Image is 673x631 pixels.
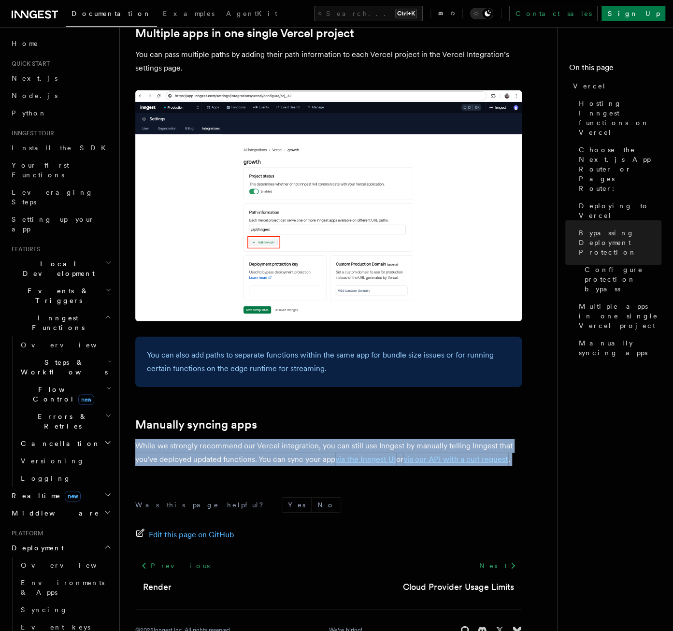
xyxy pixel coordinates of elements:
a: Python [8,104,114,122]
h4: On this page [569,62,661,77]
p: While we strongly recommend our Vercel integration, you can still use Inngest by manually telling... [135,439,522,466]
span: Install the SDK [12,144,112,152]
span: Bypassing Deployment Protection [579,228,661,257]
span: new [65,491,81,502]
button: Cancellation [17,435,114,452]
a: Vercel [569,77,661,95]
span: Leveraging Steps [12,188,93,206]
span: AgentKit [226,10,277,17]
span: Logging [21,474,71,482]
span: Inngest tour [8,129,54,137]
button: Flow Controlnew [17,381,114,408]
span: Syncing [21,606,68,614]
button: Search...Ctrl+K [314,6,423,21]
a: Configure protection bypass [581,261,661,298]
img: Add new path information button in the Inngest dashboard [135,90,522,321]
span: Versioning [21,457,85,465]
a: Edit this page on GitHub [135,528,234,542]
span: Home [12,39,39,48]
span: Middleware [8,508,100,518]
span: Errors & Retries [17,412,105,431]
span: Realtime [8,491,81,501]
a: Home [8,35,114,52]
a: Render [143,580,172,594]
button: Errors & Retries [17,408,114,435]
a: Bypassing Deployment Protection [575,224,661,261]
span: Examples [163,10,215,17]
span: Setting up your app [12,215,95,233]
span: Next.js [12,74,57,82]
kbd: Ctrl+K [395,9,417,18]
a: Sign Up [601,6,665,21]
button: Local Development [8,255,114,282]
a: via the Inngest UI [335,455,396,464]
a: Your first Functions [8,157,114,184]
a: AgentKit [220,3,283,26]
a: Cloud Provider Usage Limits [403,580,514,594]
span: Inngest Functions [8,313,104,332]
button: Toggle dark mode [470,8,493,19]
span: Configure protection bypass [585,265,661,294]
button: No [312,498,341,512]
span: Node.js [12,92,57,100]
a: Node.js [8,87,114,104]
a: Deploying to Vercel [575,197,661,224]
a: Overview [17,336,114,354]
span: Environments & Apps [21,579,104,596]
span: Event keys [21,623,90,631]
span: new [78,394,94,405]
a: Install the SDK [8,139,114,157]
span: Cancellation [17,439,100,448]
span: Quick start [8,60,50,68]
span: Hosting Inngest functions on Vercel [579,99,661,137]
span: Deploying to Vercel [579,201,661,220]
span: Your first Functions [12,161,69,179]
button: Inngest Functions [8,309,114,336]
span: Edit this page on GitHub [149,528,234,542]
button: Middleware [8,504,114,522]
button: Yes [282,498,311,512]
a: Previous [135,557,215,574]
span: Vercel [573,81,606,91]
span: Multiple apps in one single Vercel project [579,301,661,330]
span: Overview [21,561,120,569]
span: Overview [21,341,120,349]
a: Logging [17,470,114,487]
div: Inngest Functions [8,336,114,487]
a: Documentation [66,3,157,27]
a: Overview [17,557,114,574]
span: Choose the Next.js App Router or Pages Router: [579,145,661,193]
a: Next [473,557,522,574]
button: Deployment [8,539,114,557]
button: Realtimenew [8,487,114,504]
a: Syncing [17,601,114,618]
a: Setting up your app [8,211,114,238]
a: Hosting Inngest functions on Vercel [575,95,661,141]
span: Local Development [8,259,105,278]
span: Deployment [8,543,64,553]
span: Steps & Workflows [17,358,108,377]
a: Environments & Apps [17,574,114,601]
span: Python [12,109,47,117]
span: Platform [8,530,43,537]
span: Manually syncing apps [579,338,661,358]
p: You can pass multiple paths by adding their path information to each Vercel project in the Vercel... [135,48,522,75]
a: via our API with a curl request [403,455,508,464]
button: Events & Triggers [8,282,114,309]
button: Steps & Workflows [17,354,114,381]
a: Choose the Next.js App Router or Pages Router: [575,141,661,197]
div: You can also add paths to separate functions within the same app for bundle size issues or for ru... [135,337,522,387]
span: Documentation [72,10,151,17]
a: Examples [157,3,220,26]
a: Multiple apps in one single Vercel project [575,298,661,334]
a: Next.js [8,70,114,87]
p: Was this page helpful? [135,500,270,510]
span: Flow Control [17,385,106,404]
a: Manually syncing apps [135,418,257,431]
a: Leveraging Steps [8,184,114,211]
span: Events & Triggers [8,286,105,305]
a: Multiple apps in one single Vercel project [135,27,354,40]
span: Features [8,245,40,253]
a: Contact sales [509,6,598,21]
a: Manually syncing apps [575,334,661,361]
